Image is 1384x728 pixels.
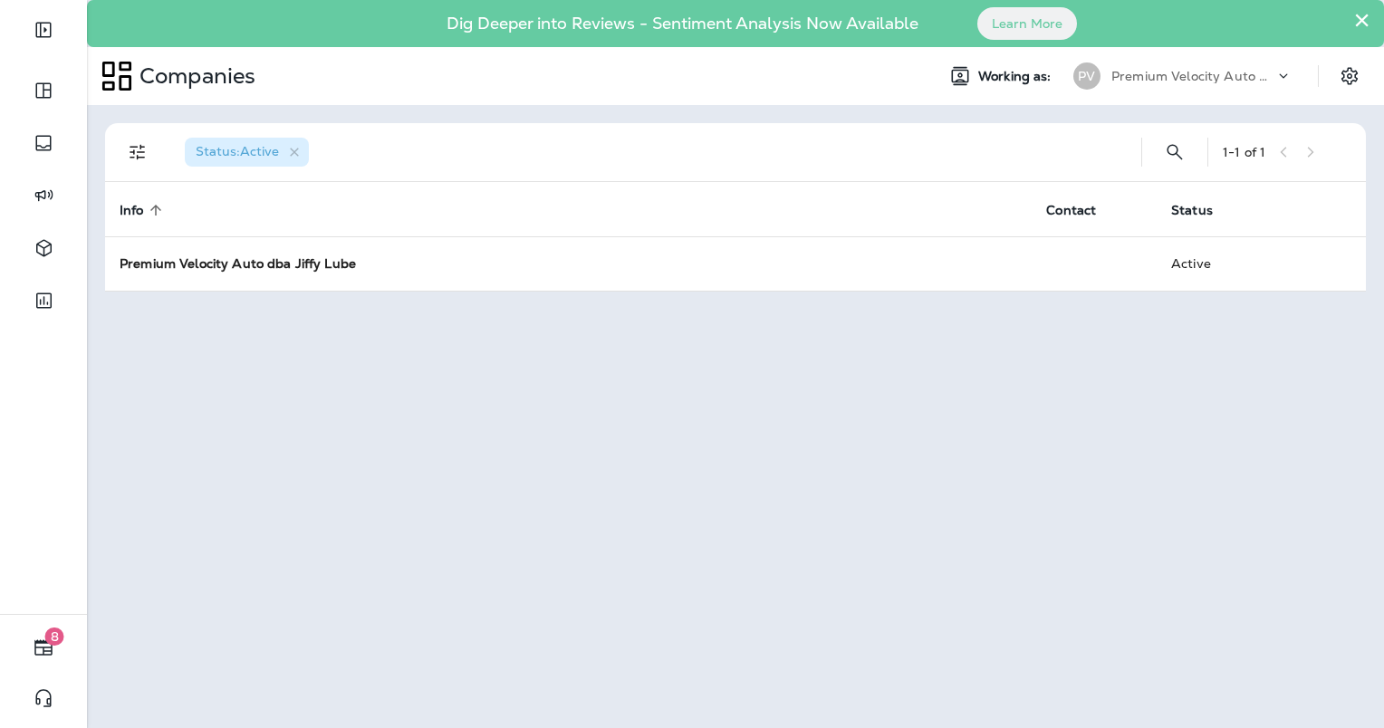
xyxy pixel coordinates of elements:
span: Status [1171,202,1236,218]
div: 1 - 1 of 1 [1223,145,1265,159]
p: Dig Deeper into Reviews - Sentiment Analysis Now Available [394,21,971,26]
button: Close [1353,5,1370,34]
span: Info [120,203,144,218]
button: Filters [120,134,156,170]
span: Status : Active [196,143,279,159]
span: Contact [1046,202,1120,218]
strong: Premium Velocity Auto dba Jiffy Lube [120,255,356,272]
span: Status [1171,203,1213,218]
button: Learn More [977,7,1077,40]
button: Settings [1333,60,1366,92]
button: Search Companies [1157,134,1193,170]
p: Premium Velocity Auto dba Jiffy Lube [1111,69,1274,83]
span: Info [120,202,168,218]
span: Contact [1046,203,1096,218]
button: 8 [18,629,69,666]
td: Active [1157,236,1273,291]
div: Status:Active [185,138,309,167]
button: Expand Sidebar [18,12,69,48]
div: PV [1073,62,1100,90]
p: Companies [132,62,255,90]
span: Working as: [978,69,1055,84]
span: 8 [45,627,64,646]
